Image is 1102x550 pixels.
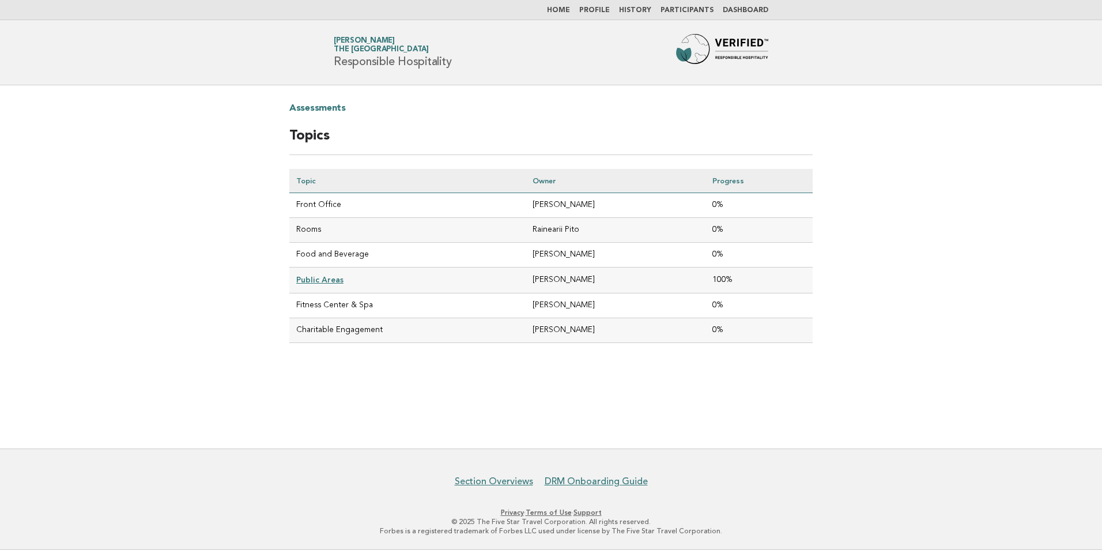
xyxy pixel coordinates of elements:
td: Food and Beverage [289,243,526,268]
td: 0% [705,318,813,343]
td: [PERSON_NAME] [526,293,705,318]
td: Front Office [289,193,526,218]
td: 100% [705,268,813,293]
td: [PERSON_NAME] [526,243,705,268]
a: DRM Onboarding Guide [545,476,648,487]
td: [PERSON_NAME] [526,193,705,218]
a: Profile [579,7,610,14]
th: Topic [289,169,526,193]
td: [PERSON_NAME] [526,268,705,293]
a: Participants [661,7,714,14]
td: 0% [705,293,813,318]
a: Home [547,7,570,14]
a: History [619,7,651,14]
td: 0% [705,218,813,243]
a: Section Overviews [455,476,533,487]
th: Owner [526,169,705,193]
td: 0% [705,193,813,218]
img: Forbes Travel Guide [676,34,768,71]
th: Progress [705,169,813,193]
a: Support [573,508,602,517]
a: Assessments [289,99,346,118]
a: [PERSON_NAME]The [GEOGRAPHIC_DATA] [334,37,429,53]
p: · · [198,508,904,517]
span: The [GEOGRAPHIC_DATA] [334,46,429,54]
a: Dashboard [723,7,768,14]
p: Forbes is a registered trademark of Forbes LLC used under license by The Five Star Travel Corpora... [198,526,904,536]
td: Charitable Engagement [289,318,526,343]
a: Privacy [501,508,524,517]
td: Fitness Center & Spa [289,293,526,318]
p: © 2025 The Five Star Travel Corporation. All rights reserved. [198,517,904,526]
td: Rooms [289,218,526,243]
h1: Responsible Hospitality [334,37,451,67]
td: 0% [705,243,813,268]
h2: Topics [289,127,813,155]
a: Public Areas [296,275,344,284]
td: Rainearii Pito [526,218,705,243]
a: Terms of Use [526,508,572,517]
td: [PERSON_NAME] [526,318,705,343]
